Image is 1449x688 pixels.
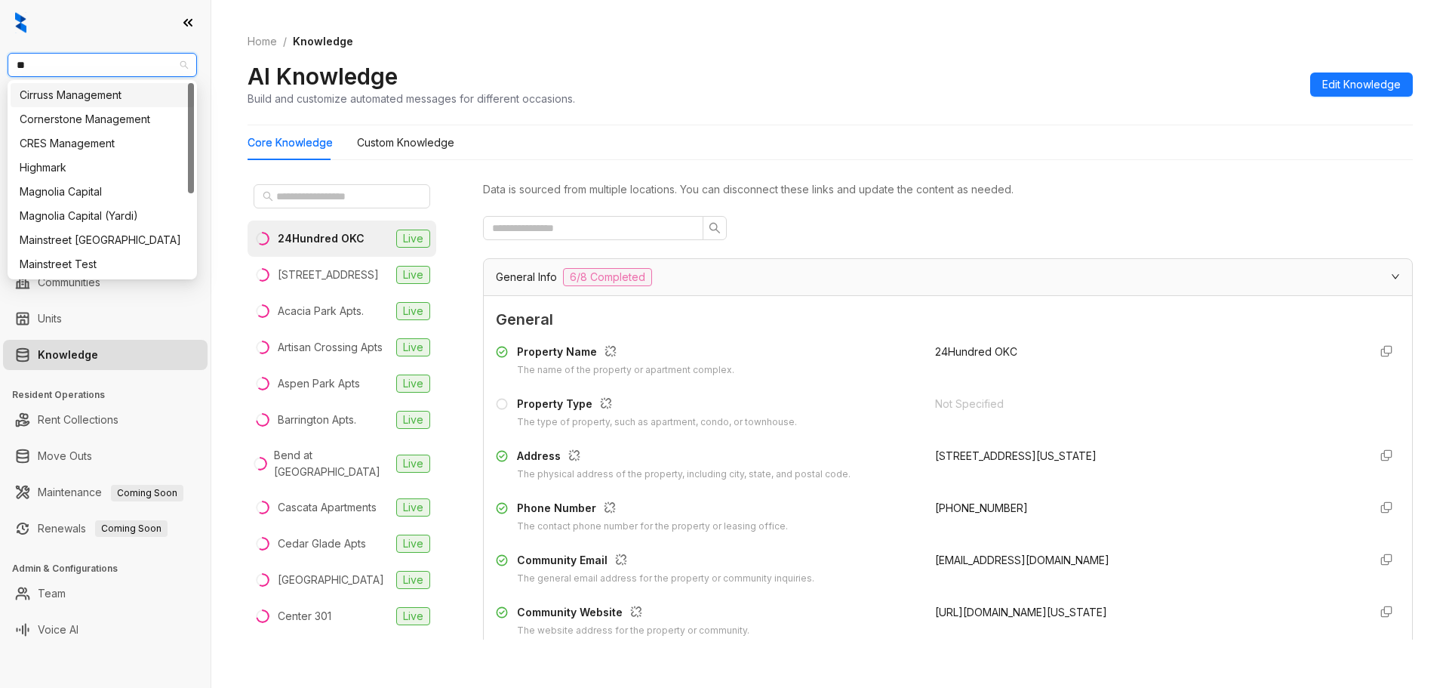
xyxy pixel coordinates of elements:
div: Highmark [11,156,194,180]
div: Aspen Park Apts [278,375,360,392]
div: Mainstreet Test [20,256,185,273]
div: Community Email [517,552,814,572]
span: Live [396,302,430,320]
div: Property Name [517,344,734,363]
li: Voice AI [3,615,208,645]
div: Property Type [517,396,797,415]
div: Magnolia Capital (Yardi) [11,204,194,228]
a: Move Outs [38,441,92,471]
span: Live [396,607,430,625]
div: Bend at [GEOGRAPHIC_DATA] [274,447,390,480]
a: RenewalsComing Soon [38,514,168,544]
li: Move Outs [3,441,208,471]
div: The name of the property or apartment complex. [517,363,734,378]
div: Magnolia Capital (Yardi) [20,208,185,224]
div: Center 301 [278,608,331,625]
button: Edit Knowledge [1310,73,1413,97]
li: Maintenance [3,477,208,508]
span: General [496,308,1400,332]
span: Live [396,455,430,473]
span: expanded [1391,272,1400,281]
span: 6/8 Completed [563,268,652,286]
div: Magnolia Capital [20,184,185,200]
div: CRES Management [20,135,185,152]
img: logo [15,12,26,33]
div: Cornerstone Management [20,111,185,128]
li: Units [3,304,208,334]
div: Cirruss Management [11,83,194,107]
span: Live [396,266,430,284]
a: Home [245,33,280,50]
div: Mainstreet [GEOGRAPHIC_DATA] [20,232,185,248]
div: Artisan Crossing Apts [278,339,383,356]
a: Rent Collections [38,405,118,435]
a: Communities [38,267,100,298]
span: Coming Soon [95,520,168,537]
div: Custom Knowledge [357,134,454,151]
div: The type of property, such as apartment, condo, or townhouse. [517,415,797,430]
li: Renewals [3,514,208,544]
li: Leads [3,101,208,131]
span: Coming Soon [111,485,183,501]
div: 24Hundred OKC [278,230,365,247]
span: Live [396,535,430,553]
a: Team [38,578,66,609]
span: Edit Knowledge [1322,76,1401,93]
div: The website address for the property or community. [517,624,749,638]
span: search [263,191,273,202]
span: Live [396,411,430,429]
div: Community Website [517,604,749,624]
li: Team [3,578,208,609]
div: Build and customize automated messages for different occasions. [248,91,575,106]
span: [URL][DOMAIN_NAME][US_STATE] [935,606,1107,619]
a: Units [38,304,62,334]
div: Address [517,448,851,467]
div: The contact phone number for the property or leasing office. [517,520,788,534]
li: / [283,33,287,50]
span: [EMAIL_ADDRESS][DOMAIN_NAME] [935,554,1109,566]
li: Knowledge [3,340,208,370]
li: Rent Collections [3,405,208,435]
div: The physical address of the property, including city, state, and postal code. [517,467,851,482]
div: CRES Management [11,131,194,156]
div: Barrington Apts. [278,412,356,428]
span: Live [396,230,430,248]
div: The general email address for the property or community inquiries. [517,572,814,586]
span: Live [396,375,430,393]
span: Knowledge [293,35,353,48]
div: Cirruss Management [20,87,185,103]
h3: Resident Operations [12,388,211,402]
div: [STREET_ADDRESS] [278,267,379,283]
div: Mainstreet Canada [11,228,194,252]
div: Cornerstone Management [11,107,194,131]
div: Acacia Park Apts. [278,303,364,319]
div: Highmark [20,159,185,176]
div: General Info6/8 Completed [484,259,1412,295]
li: Leasing [3,166,208,196]
a: Voice AI [38,615,78,645]
div: Not Specified [935,396,1356,412]
span: 24Hundred OKC [935,345,1017,358]
div: Cascata Apartments [278,499,377,516]
li: Collections [3,202,208,233]
div: [GEOGRAPHIC_DATA] [278,572,384,588]
a: Knowledge [38,340,98,370]
div: Phone Number [517,500,788,520]
span: search [709,222,721,234]
span: Live [396,571,430,589]
h3: Admin & Configurations [12,562,211,575]
h2: AI Knowledge [248,62,398,91]
div: Data is sourced from multiple locations. You can disconnect these links and update the content as... [483,181,1413,198]
span: Live [396,338,430,356]
div: Mainstreet Test [11,252,194,276]
span: [PHONE_NUMBER] [935,501,1028,514]
span: General Info [496,269,557,285]
div: [STREET_ADDRESS][US_STATE] [935,448,1356,464]
div: Cedar Glade Apts [278,535,366,552]
div: Core Knowledge [248,134,333,151]
div: Magnolia Capital [11,180,194,204]
span: Live [396,498,430,517]
li: Communities [3,267,208,298]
